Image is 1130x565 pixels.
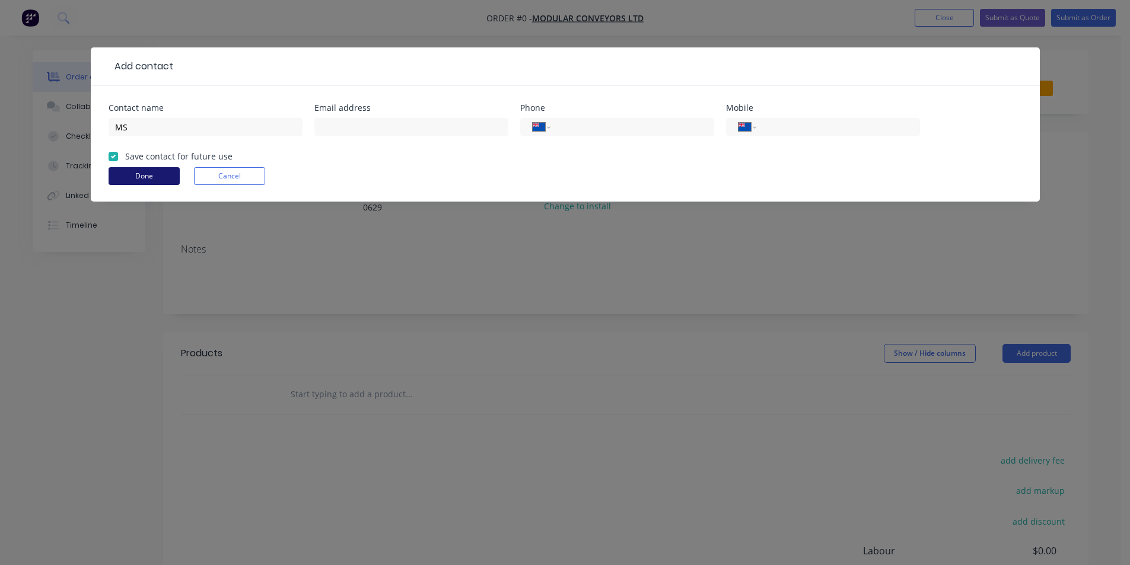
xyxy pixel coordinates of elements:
[109,104,303,112] div: Contact name
[314,104,508,112] div: Email address
[109,59,173,74] div: Add contact
[109,167,180,185] button: Done
[194,167,265,185] button: Cancel
[726,104,920,112] div: Mobile
[125,150,233,162] label: Save contact for future use
[520,104,714,112] div: Phone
